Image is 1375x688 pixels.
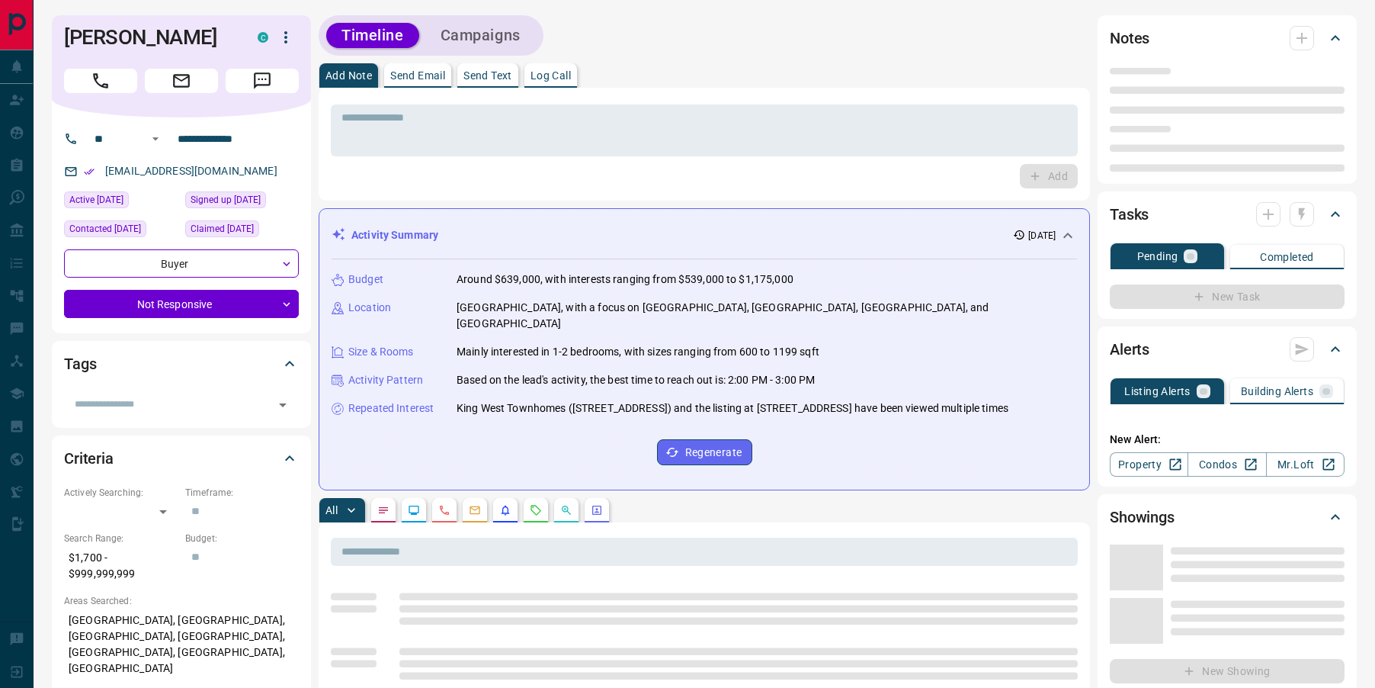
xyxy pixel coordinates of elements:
[64,594,299,608] p: Areas Searched:
[69,192,123,207] span: Active [DATE]
[64,545,178,587] p: $1,700 - $999,999,999
[457,372,815,388] p: Based on the lead's activity, the best time to reach out is: 2:00 PM - 3:00 PM
[1241,386,1313,397] p: Building Alerts
[457,344,819,360] p: Mainly interested in 1-2 bedrooms, with sizes ranging from 600 to 1199 sqft
[377,504,389,516] svg: Notes
[1110,337,1149,362] h2: Alerts
[64,25,235,50] h1: [PERSON_NAME]
[530,504,542,516] svg: Requests
[64,191,178,213] div: Fri Aug 01 2025
[185,532,299,545] p: Budget:
[146,130,165,148] button: Open
[408,504,420,516] svg: Lead Browsing Activity
[145,69,218,93] span: Email
[105,165,277,177] a: [EMAIL_ADDRESS][DOMAIN_NAME]
[185,191,299,213] div: Sun Sep 06 2020
[1124,386,1191,397] p: Listing Alerts
[326,23,419,48] button: Timeline
[185,220,299,242] div: Tue Jul 29 2025
[64,608,299,681] p: [GEOGRAPHIC_DATA], [GEOGRAPHIC_DATA], [GEOGRAPHIC_DATA], [GEOGRAPHIC_DATA], [GEOGRAPHIC_DATA], [G...
[325,70,372,81] p: Add Note
[64,220,178,242] div: Fri Aug 01 2025
[1137,251,1178,262] p: Pending
[1187,452,1266,477] a: Condos
[64,346,299,382] div: Tags
[64,532,178,545] p: Search Range:
[64,352,96,376] h2: Tags
[591,504,603,516] svg: Agent Actions
[1260,252,1314,262] p: Completed
[69,221,141,236] span: Contacted [DATE]
[226,69,299,93] span: Message
[325,505,338,516] p: All
[84,166,95,177] svg: Email Verified
[272,394,293,416] button: Open
[185,486,299,500] p: Timeframe:
[1110,331,1345,368] div: Alerts
[64,249,299,278] div: Buyer
[463,70,512,81] p: Send Text
[191,192,261,207] span: Signed up [DATE]
[469,504,481,516] svg: Emails
[64,69,137,93] span: Call
[657,439,752,465] button: Regenerate
[351,227,438,243] p: Activity Summary
[457,400,1008,416] p: King West Townhomes ([STREET_ADDRESS]) and the listing at [STREET_ADDRESS] have been viewed multi...
[348,344,414,360] p: Size & Rooms
[1110,20,1345,56] div: Notes
[425,23,536,48] button: Campaigns
[560,504,572,516] svg: Opportunities
[1110,452,1188,477] a: Property
[1110,505,1175,529] h2: Showings
[1028,229,1056,243] p: [DATE]
[457,300,1077,332] p: [GEOGRAPHIC_DATA], with a focus on [GEOGRAPHIC_DATA], [GEOGRAPHIC_DATA], [GEOGRAPHIC_DATA], and [...
[348,300,391,316] p: Location
[1110,26,1149,50] h2: Notes
[191,221,254,236] span: Claimed [DATE]
[530,70,571,81] p: Log Call
[64,486,178,500] p: Actively Searching:
[348,272,383,288] p: Budget
[1110,196,1345,233] div: Tasks
[64,290,299,318] div: Not Responsive
[438,504,450,516] svg: Calls
[258,32,268,43] div: condos.ca
[332,221,1077,249] div: Activity Summary[DATE]
[348,400,434,416] p: Repeated Interest
[499,504,511,516] svg: Listing Alerts
[1266,452,1345,477] a: Mr.Loft
[64,446,114,471] h2: Criteria
[64,440,299,477] div: Criteria
[457,272,793,288] p: Around $639,000, with interests ranging from $539,000 to $1,175,000
[390,70,445,81] p: Send Email
[1110,499,1345,535] div: Showings
[348,372,423,388] p: Activity Pattern
[1110,202,1149,227] h2: Tasks
[1110,432,1345,448] p: New Alert:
